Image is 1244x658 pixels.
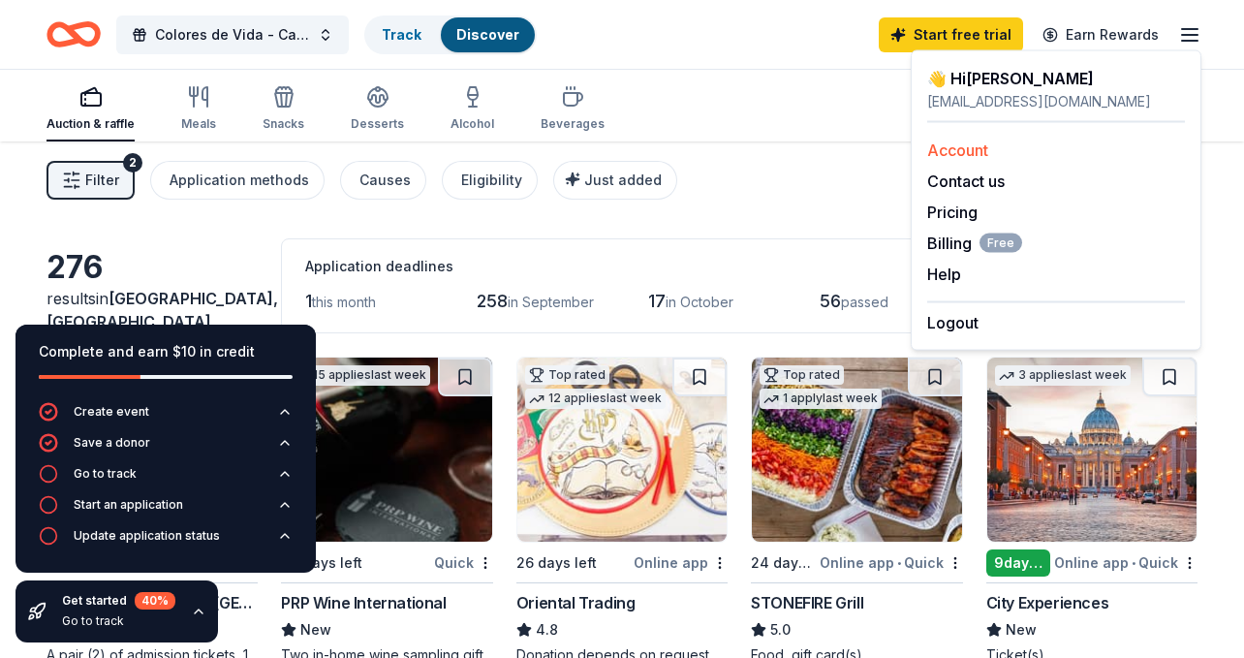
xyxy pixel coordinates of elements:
[47,289,278,331] span: [GEOGRAPHIC_DATA], [GEOGRAPHIC_DATA]
[987,358,1197,542] img: Image for City Experiences
[516,591,636,614] div: Oriental Trading
[305,255,937,278] div: Application deadlines
[751,591,863,614] div: STONEFIRE Grill
[39,495,293,526] button: Start an application
[74,466,137,482] div: Go to track
[841,294,888,310] span: passed
[770,618,791,642] span: 5.0
[927,203,978,222] a: Pricing
[986,549,1050,577] div: 9 days left
[181,78,216,141] button: Meals
[451,78,494,141] button: Alcohol
[456,26,519,43] a: Discover
[927,90,1185,113] div: [EMAIL_ADDRESS][DOMAIN_NAME]
[170,169,309,192] div: Application methods
[263,78,304,141] button: Snacks
[39,340,293,363] div: Complete and earn $10 in credit
[666,294,733,310] span: in October
[39,402,293,433] button: Create event
[62,592,175,610] div: Get started
[282,358,491,542] img: Image for PRP Wine International
[340,161,426,200] button: Causes
[364,16,537,54] button: TrackDiscover
[536,618,558,642] span: 4.8
[135,592,175,610] div: 40 %
[461,169,522,192] div: Eligibility
[820,550,963,575] div: Online app Quick
[39,526,293,557] button: Update application status
[47,161,135,200] button: Filter2
[312,294,376,310] span: this month
[263,116,304,132] div: Snacks
[85,169,119,192] span: Filter
[541,116,605,132] div: Beverages
[995,365,1131,386] div: 3 applies last week
[634,550,728,575] div: Online app
[525,365,609,385] div: Top rated
[525,389,666,409] div: 12 applies last week
[1006,618,1037,642] span: New
[351,116,404,132] div: Desserts
[351,78,404,141] button: Desserts
[74,528,220,544] div: Update application status
[760,365,844,385] div: Top rated
[584,172,662,188] span: Just added
[986,591,1109,614] div: City Experiences
[516,551,597,575] div: 26 days left
[74,404,149,420] div: Create event
[382,26,421,43] a: Track
[752,358,961,542] img: Image for STONEFIRE Grill
[281,591,446,614] div: PRP Wine International
[434,550,493,575] div: Quick
[39,464,293,495] button: Go to track
[47,12,101,57] a: Home
[517,358,727,542] img: Image for Oriental Trading
[927,67,1185,90] div: 👋 Hi [PERSON_NAME]
[1132,555,1135,571] span: •
[451,116,494,132] div: Alcohol
[927,141,988,160] a: Account
[751,551,815,575] div: 24 days left
[648,291,666,311] span: 17
[290,365,430,386] div: 15 applies last week
[553,161,677,200] button: Just added
[47,287,258,333] div: results
[359,169,411,192] div: Causes
[508,294,594,310] span: in September
[927,232,1022,255] button: BillingFree
[879,17,1023,52] a: Start free trial
[760,389,882,409] div: 1 apply last week
[39,433,293,464] button: Save a donor
[927,263,961,286] button: Help
[477,291,508,311] span: 258
[181,116,216,132] div: Meals
[897,555,901,571] span: •
[305,291,312,311] span: 1
[47,289,278,331] span: in
[150,161,325,200] button: Application methods
[1054,550,1197,575] div: Online app Quick
[74,497,183,513] div: Start an application
[123,153,142,172] div: 2
[47,78,135,141] button: Auction & raffle
[155,23,310,47] span: Colores de Vida - Casa de la Familia Gala
[927,311,979,334] button: Logout
[927,170,1005,193] button: Contact us
[47,116,135,132] div: Auction & raffle
[442,161,538,200] button: Eligibility
[927,232,1022,255] span: Billing
[1031,17,1170,52] a: Earn Rewards
[62,613,175,629] div: Go to track
[74,435,150,451] div: Save a donor
[541,78,605,141] button: Beverages
[820,291,841,311] span: 56
[116,16,349,54] button: Colores de Vida - Casa de la Familia Gala
[47,248,258,287] div: 276
[980,234,1022,253] span: Free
